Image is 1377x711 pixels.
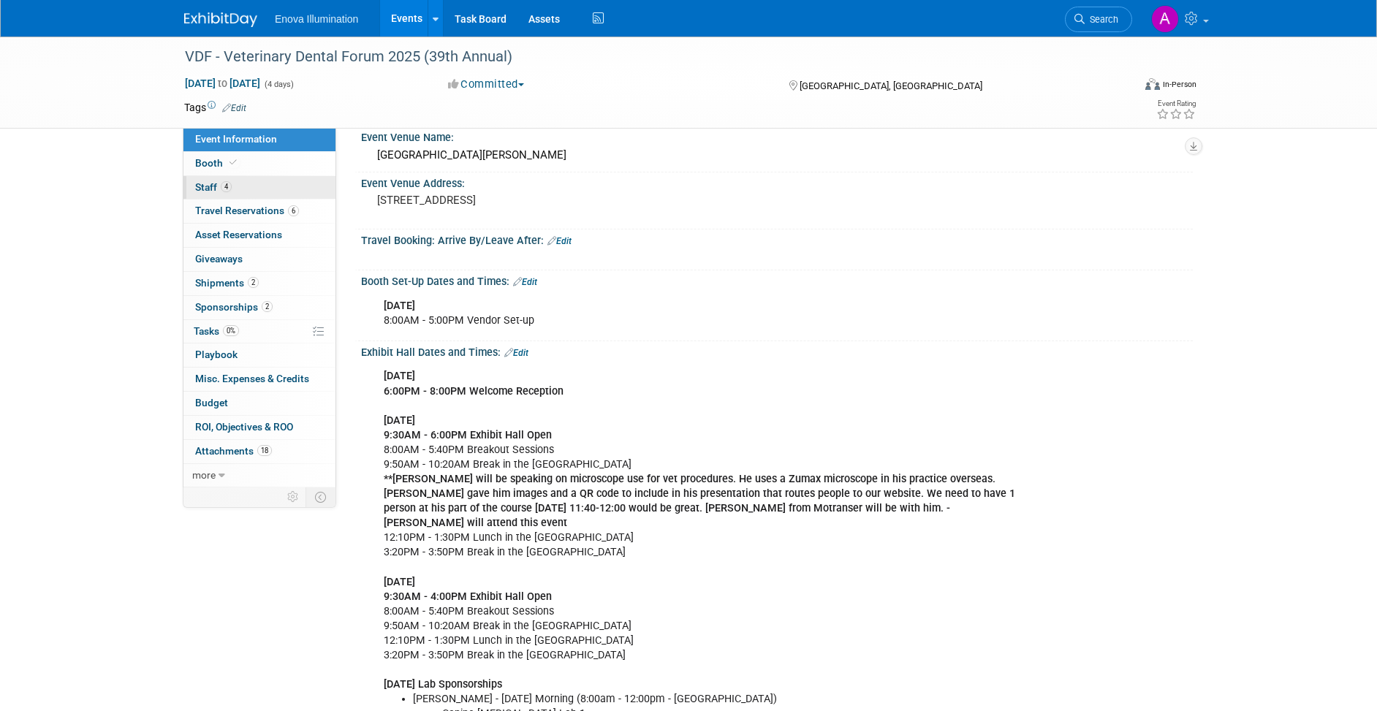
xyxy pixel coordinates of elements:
b: [DATE] [384,576,415,588]
span: Travel Reservations [195,205,299,216]
div: Travel Booking: Arrive By/Leave After: [361,229,1193,248]
div: Event Venue Address: [361,172,1193,191]
b: **[PERSON_NAME] will be speaking on microscope use for vet procedures. He uses a Zumax microscope... [384,473,1015,529]
a: Event Information [183,128,335,151]
b: [DATE] [384,414,415,427]
span: 2 [248,277,259,288]
a: Attachments18 [183,440,335,463]
span: Shipments [195,277,259,289]
img: ExhibitDay [184,12,257,27]
span: Tasks [194,325,239,337]
pre: [STREET_ADDRESS] [377,194,691,207]
a: Giveaways [183,248,335,271]
span: (4 days) [263,80,294,89]
a: Tasks0% [183,320,335,343]
div: Booth Set-Up Dates and Times: [361,270,1193,289]
span: 6 [288,205,299,216]
a: Edit [547,236,572,246]
span: [GEOGRAPHIC_DATA], [GEOGRAPHIC_DATA] [800,80,982,91]
b: [DATE] Lab Sponsorships [384,678,502,691]
span: Event Information [195,133,277,145]
span: 18 [257,445,272,456]
b: 9:30AM - 4:00PM Exhibit Hall Open [384,590,552,603]
img: Abby Nelson [1151,5,1179,33]
b: [DATE] [384,300,415,312]
span: 2 [262,301,273,312]
b: 6:00PM - 8:00PM Welcome Reception [384,385,564,398]
span: 4 [221,181,232,192]
span: Giveaways [195,253,243,265]
td: Toggle Event Tabs [306,487,336,506]
i: Booth reservation complete [229,159,237,167]
div: VDF - Veterinary Dental Forum 2025 (39th Annual) [180,44,1110,70]
a: Booth [183,152,335,175]
td: Personalize Event Tab Strip [281,487,306,506]
span: [DATE] [DATE] [184,77,261,90]
span: Booth [195,157,240,169]
a: Shipments2 [183,272,335,295]
a: Misc. Expenses & Credits [183,368,335,391]
span: Budget [195,397,228,408]
div: Event Venue Name: [361,126,1193,145]
a: Asset Reservations [183,224,335,247]
a: Playbook [183,343,335,367]
div: [GEOGRAPHIC_DATA][PERSON_NAME] [372,144,1182,167]
span: to [216,77,229,89]
div: 8:00AM - 5:00PM Vendor Set-up [373,292,1032,335]
span: Sponsorships [195,301,273,313]
span: Playbook [195,349,238,360]
span: 0% [223,325,239,336]
a: Edit [504,348,528,358]
button: Committed [443,77,530,92]
a: Sponsorships2 [183,296,335,319]
a: Search [1065,7,1132,32]
div: In-Person [1162,79,1196,90]
span: Search [1085,14,1118,25]
span: Asset Reservations [195,229,282,240]
a: more [183,464,335,487]
a: Edit [222,103,246,113]
td: Tags [184,100,246,115]
div: Event Format [1046,76,1196,98]
a: Budget [183,392,335,415]
span: ROI, Objectives & ROO [195,421,293,433]
b: 9:30AM - 6:00PM Exhibit Hall Open [384,429,552,441]
div: Exhibit Hall Dates and Times: [361,341,1193,360]
b: [DATE] [384,370,415,382]
div: Event Rating [1156,100,1196,107]
a: Edit [513,277,537,287]
a: Travel Reservations6 [183,199,335,223]
img: Format-Inperson.png [1145,78,1160,90]
a: Staff4 [183,176,335,199]
span: Enova Illumination [275,13,358,25]
a: ROI, Objectives & ROO [183,416,335,439]
span: Staff [195,181,232,193]
span: more [192,469,216,481]
span: Misc. Expenses & Credits [195,373,309,384]
span: Attachments [195,445,272,457]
